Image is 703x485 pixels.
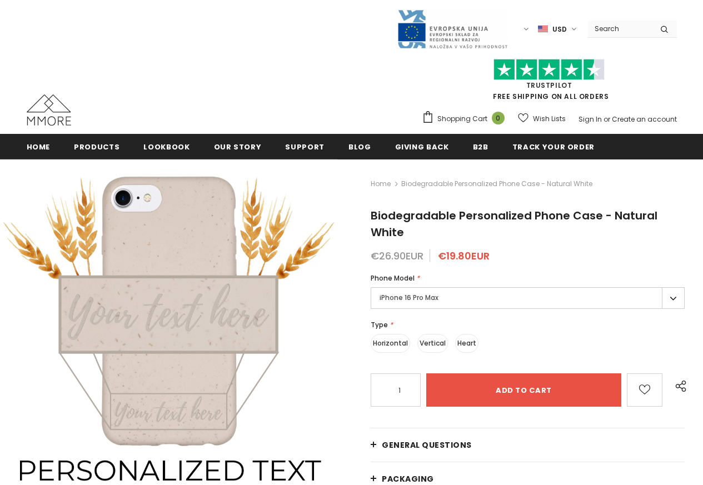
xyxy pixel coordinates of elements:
span: Our Story [214,142,262,152]
span: Track your order [512,142,595,152]
span: Lookbook [143,142,190,152]
span: Products [74,142,119,152]
a: Create an account [612,114,677,124]
span: support [285,142,325,152]
a: Track your order [512,134,595,159]
img: Javni Razpis [397,9,508,49]
span: €19.80EUR [438,249,490,263]
input: Search Site [588,21,652,37]
span: Biodegradable Personalized Phone Case - Natural White [401,177,592,191]
label: Vertical [417,334,448,353]
a: Sign In [579,114,602,124]
label: Heart [455,334,478,353]
a: Wish Lists [518,109,566,128]
img: Trust Pilot Stars [493,59,605,81]
label: iPhone 16 Pro Max [371,287,685,309]
img: MMORE Cases [27,94,71,126]
a: Lookbook [143,134,190,159]
a: Trustpilot [526,81,572,90]
label: Horizontal [371,334,410,353]
a: Giving back [395,134,449,159]
span: €26.90EUR [371,249,423,263]
a: Javni Razpis [397,24,508,33]
span: Home [27,142,51,152]
a: B2B [473,134,488,159]
span: or [604,114,610,124]
span: FREE SHIPPING ON ALL ORDERS [422,64,677,101]
span: Wish Lists [533,113,566,124]
span: Blog [348,142,371,152]
input: Add to cart [426,373,621,407]
span: B2B [473,142,488,152]
span: PACKAGING [382,473,434,484]
a: Home [371,177,391,191]
a: Our Story [214,134,262,159]
span: USD [552,24,567,35]
span: Phone Model [371,273,415,283]
a: Products [74,134,119,159]
span: Type [371,320,388,329]
a: General Questions [371,428,685,462]
a: Blog [348,134,371,159]
span: 0 [492,112,505,124]
span: General Questions [382,439,472,451]
img: USD [538,24,548,34]
a: support [285,134,325,159]
span: Giving back [395,142,449,152]
span: Biodegradable Personalized Phone Case - Natural White [371,208,657,240]
a: Home [27,134,51,159]
span: Shopping Cart [437,113,487,124]
a: Shopping Cart 0 [422,111,510,127]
